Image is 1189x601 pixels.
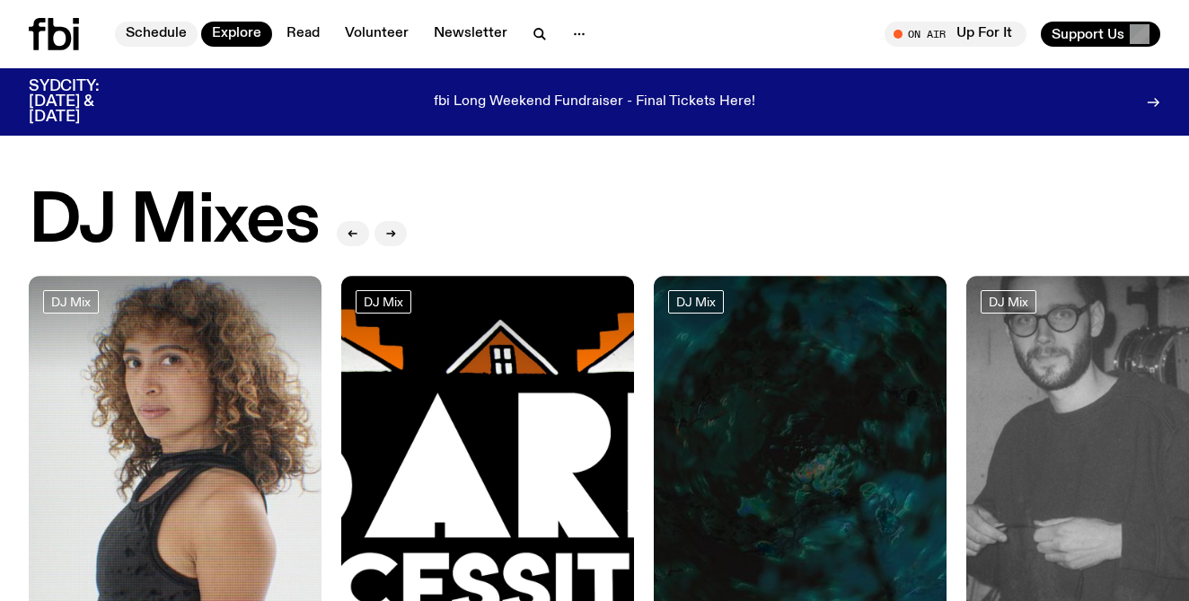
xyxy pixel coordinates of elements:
[356,290,411,314] a: DJ Mix
[29,79,144,125] h3: SYDCITY: [DATE] & [DATE]
[276,22,330,47] a: Read
[43,290,99,314] a: DJ Mix
[668,290,724,314] a: DJ Mix
[51,296,91,309] span: DJ Mix
[115,22,198,47] a: Schedule
[29,188,319,256] h2: DJ Mixes
[434,94,755,110] p: fbi Long Weekend Fundraiser - Final Tickets Here!
[334,22,419,47] a: Volunteer
[989,296,1028,309] span: DJ Mix
[885,22,1026,47] button: On AirUp For It
[1041,22,1160,47] button: Support Us
[676,296,716,309] span: DJ Mix
[423,22,518,47] a: Newsletter
[1052,26,1124,42] span: Support Us
[981,290,1036,314] a: DJ Mix
[201,22,272,47] a: Explore
[364,296,403,309] span: DJ Mix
